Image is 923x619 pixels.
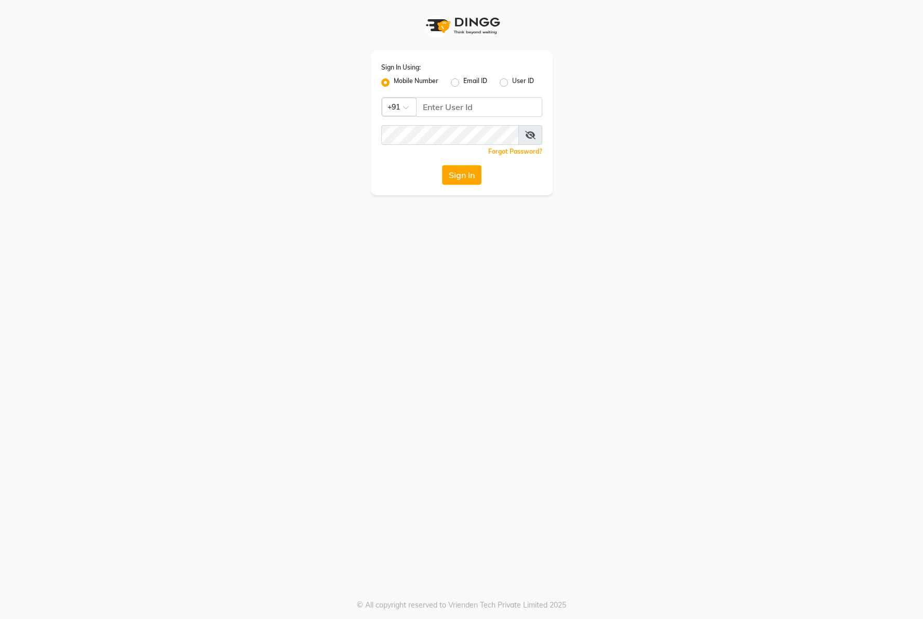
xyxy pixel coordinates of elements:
img: logo1.svg [420,10,503,41]
button: Sign In [442,165,481,185]
input: Username [416,97,542,117]
label: Sign In Using: [381,63,421,72]
input: Username [381,125,519,145]
label: Email ID [463,76,487,89]
a: Forgot Password? [488,147,542,155]
label: Mobile Number [394,76,438,89]
label: User ID [512,76,534,89]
